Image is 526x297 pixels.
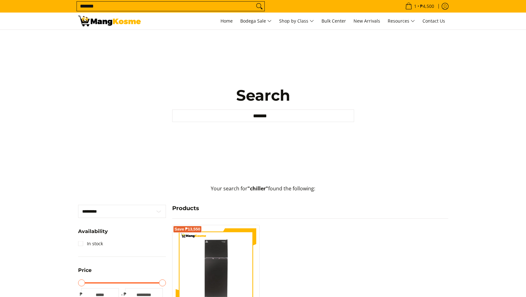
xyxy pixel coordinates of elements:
summary: Open [78,229,108,239]
a: Resources [385,13,418,29]
span: • [403,3,436,10]
span: Bulk Center [321,18,346,24]
h1: Search [172,86,354,105]
nav: Main Menu [147,13,448,29]
span: Availability [78,229,108,234]
span: Price [78,268,92,273]
span: Resources [388,17,415,25]
a: New Arrivals [350,13,383,29]
button: Search [254,2,264,11]
span: Bodega Sale [240,17,272,25]
a: Contact Us [419,13,448,29]
span: ₱4,500 [419,4,435,8]
strong: "chiller" [247,185,268,192]
img: Search: 6 results found for &quot;chiller&quot; | Mang Kosme [78,16,141,26]
p: Your search for found the following: [78,185,448,199]
a: Home [217,13,236,29]
a: Bulk Center [318,13,349,29]
span: New Arrivals [353,18,380,24]
a: Bodega Sale [237,13,275,29]
span: 1 [413,4,417,8]
span: Home [220,18,233,24]
h4: Products [172,205,448,212]
a: In stock [78,239,103,249]
summary: Open [78,268,92,278]
span: Shop by Class [279,17,314,25]
a: Shop by Class [276,13,317,29]
span: Contact Us [422,18,445,24]
span: Save ₱13,550 [175,227,200,231]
